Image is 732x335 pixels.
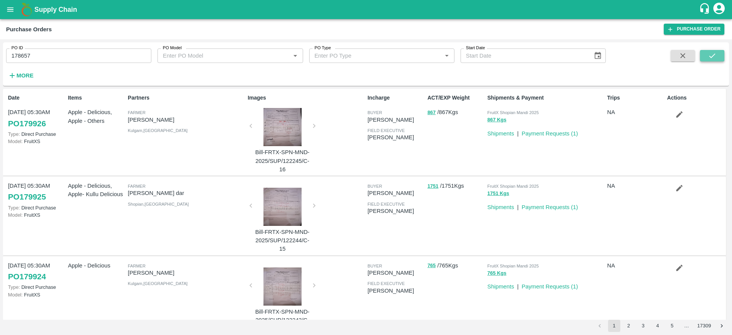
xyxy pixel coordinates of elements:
p: [PERSON_NAME] [368,133,424,142]
p: [DATE] 05:30AM [8,108,65,116]
span: buyer [368,110,382,115]
button: Go to page 5 [666,320,678,332]
button: 1751 Kgs [487,189,509,198]
p: Items [68,94,125,102]
b: Supply Chain [34,6,77,13]
button: page 1 [608,320,620,332]
p: [PERSON_NAME] [368,189,424,197]
div: | [514,200,518,211]
p: NA [607,108,664,116]
p: [PERSON_NAME] [368,207,424,215]
p: [DATE] 05:30AM [8,261,65,270]
img: logo [19,2,34,17]
p: [PERSON_NAME] [368,116,424,124]
p: ACT/EXP Weight [427,94,484,102]
button: 765 [427,261,436,270]
div: customer-support [699,3,712,16]
a: Shipments [487,204,514,210]
div: | [514,126,518,138]
button: 867 [427,108,436,117]
div: account of current user [712,2,726,18]
span: FruitX Shopian Mandi 2025 [487,184,539,188]
span: Model: [8,139,22,144]
span: Farmer [128,264,145,268]
button: Open [442,51,452,61]
span: FruitX Shopian Mandi 2025 [487,264,539,268]
p: / 1751 Kgs [427,182,484,190]
button: Choose date [591,48,605,63]
button: More [6,69,35,82]
input: Start Date [461,48,588,63]
input: Enter PO ID [6,48,151,63]
span: buyer [368,184,382,188]
p: NA [607,182,664,190]
p: NA [607,261,664,270]
p: [PERSON_NAME] [128,269,244,277]
input: Enter PO Model [160,51,278,61]
p: [DATE] 05:30AM [8,182,65,190]
nav: pagination navigation [592,320,729,332]
a: Payment Requests (1) [522,130,578,137]
button: Go to page 3 [637,320,649,332]
button: 765 Kgs [487,269,506,278]
label: PO Model [163,45,182,51]
button: 1751 [427,182,438,191]
button: 867 Kgs [487,116,506,124]
a: Shipments [487,130,514,137]
span: buyer [368,264,382,268]
span: field executive [368,202,405,206]
a: Payment Requests (1) [522,283,578,290]
span: Kulgam , [GEOGRAPHIC_DATA] [128,281,188,286]
div: Purchase Orders [6,24,52,34]
label: PO Type [315,45,331,51]
p: Apple - Delicious [68,261,125,270]
button: Go to page 2 [623,320,635,332]
p: Direct Purchase [8,130,65,138]
input: Enter PO Type [311,51,430,61]
span: Shopian , [GEOGRAPHIC_DATA] [128,202,189,206]
p: [PERSON_NAME] dar [128,189,244,197]
a: PO179925 [8,190,46,204]
label: PO ID [11,45,23,51]
p: Apple - Delicious, Apple- Kullu Delicious [68,182,125,199]
p: Shipments & Payment [487,94,604,102]
p: / 765 Kgs [427,261,484,270]
label: Start Date [466,45,485,51]
a: Payment Requests (1) [522,204,578,210]
span: FruitX Shopian Mandi 2025 [487,110,539,115]
span: field executive [368,281,405,286]
p: FruitXS [8,211,65,219]
a: Purchase Order [664,24,724,35]
p: / 867 Kgs [427,108,484,117]
p: Bill-FRTX-SPN-MND-2025/SUP/122243/C-14 [254,308,311,333]
span: Type: [8,205,20,211]
button: open drawer [2,1,19,18]
span: Type: [8,284,20,290]
a: Shipments [487,283,514,290]
button: Go to page 17309 [695,320,713,332]
div: | [514,279,518,291]
p: Apple - Delicious, Apple - Others [68,108,125,125]
p: [PERSON_NAME] [368,269,424,277]
p: FruitXS [8,291,65,298]
a: PO179924 [8,270,46,283]
button: Open [290,51,300,61]
span: Model: [8,292,22,298]
span: Type: [8,131,20,137]
p: Direct Purchase [8,204,65,211]
p: [PERSON_NAME] [128,116,244,124]
button: Go to next page [716,320,728,332]
span: Farmer [128,110,145,115]
div: … [681,322,693,330]
span: field executive [368,128,405,133]
p: Images [248,94,364,102]
p: FruitXS [8,138,65,145]
span: Farmer [128,184,145,188]
strong: More [16,72,34,79]
p: Direct Purchase [8,283,65,291]
span: Kulgam , [GEOGRAPHIC_DATA] [128,128,188,133]
p: Date [8,94,65,102]
p: Bill-FRTX-SPN-MND-2025/SUP/122244/C-15 [254,228,311,253]
p: [PERSON_NAME] [368,287,424,295]
button: Go to page 4 [652,320,664,332]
